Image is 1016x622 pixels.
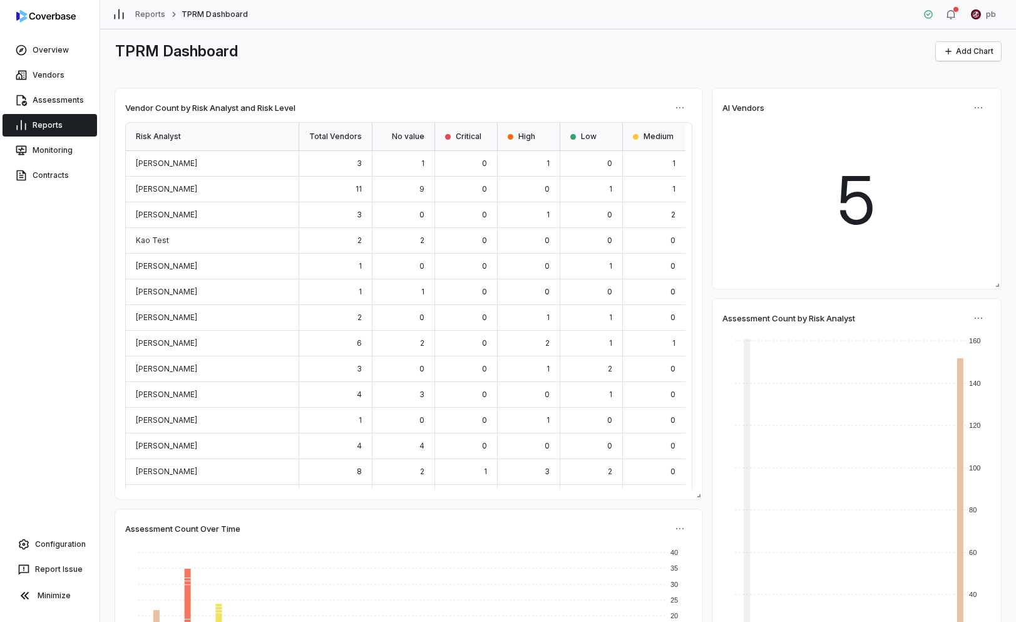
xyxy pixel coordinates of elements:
span: 0 [607,210,612,219]
span: 0 [482,313,487,322]
span: 0 [670,313,675,322]
span: 0 [482,338,487,348]
span: 0 [607,287,612,296]
span: [PERSON_NAME] [136,390,197,399]
button: Minimize [5,583,95,608]
span: Assessment Count by Risk Analyst [722,313,855,324]
span: 2 [420,338,424,348]
a: Assessments [3,89,97,111]
span: 1 [609,338,612,348]
span: 3 [357,158,362,168]
button: pb undefined avatarpb [963,5,1003,24]
span: 0 [419,210,424,219]
span: 0 [482,184,487,194]
div: Total Vendors [299,123,372,151]
span: 1 [421,287,424,296]
span: 0 [670,287,675,296]
span: 0 [482,261,487,271]
span: 4 [419,441,424,450]
span: TPRM Dashboard [182,9,248,19]
text: 160 [969,337,980,345]
span: 1 [609,184,612,194]
span: AI Vendors [722,102,764,113]
span: pb [986,9,996,19]
text: 35 [670,564,678,572]
span: 0 [670,236,675,245]
span: 2 [608,467,612,476]
span: 3 [545,467,550,476]
span: [PERSON_NAME] [136,415,197,425]
span: Low [581,132,597,142]
span: 0 [419,415,424,425]
span: 1 [672,158,675,168]
span: 0 [419,313,424,322]
span: 0 [545,261,550,271]
button: Add Chart [936,42,1001,61]
span: 1 [609,390,612,399]
a: Overview [3,39,97,61]
span: Medium [644,132,674,142]
span: 0 [482,287,487,296]
span: [PERSON_NAME] [136,184,197,194]
span: 2 [357,236,362,245]
span: 0 [545,441,550,450]
span: [PERSON_NAME] [136,338,197,348]
span: 0 [419,364,424,373]
span: 0 [670,261,675,271]
a: Configuration [5,533,95,556]
span: Kao Test [136,236,169,245]
text: 40 [969,591,977,598]
span: 1 [609,261,612,271]
text: 30 [670,581,678,588]
text: 140 [969,380,980,387]
span: 11 [356,184,362,194]
span: 1 [484,467,487,476]
span: 0 [545,236,550,245]
img: pb undefined avatar [971,9,981,19]
a: Vendors [3,64,97,86]
a: Contracts [3,164,97,187]
span: 0 [545,287,550,296]
span: [PERSON_NAME] [136,313,197,322]
text: 40 [670,549,678,556]
span: 0 [545,184,550,194]
span: 0 [419,261,424,271]
span: 5 [836,151,878,250]
span: 8 [357,467,362,476]
span: [PERSON_NAME] [136,261,197,271]
span: 2 [420,236,424,245]
text: 120 [969,422,980,429]
span: 1 [672,338,675,348]
span: 3 [357,364,362,373]
span: Vendor Count by Risk Analyst and Risk Level [125,102,295,113]
span: [PERSON_NAME] [136,287,197,296]
text: 25 [670,596,678,604]
span: 3 [357,210,362,219]
span: 0 [482,364,487,373]
span: 1 [546,364,550,373]
span: 2 [357,313,362,322]
text: 20 [670,612,678,619]
a: Reports [3,114,97,137]
span: 1 [546,210,550,219]
span: 0 [482,415,487,425]
span: 0 [607,441,612,450]
span: 1 [359,415,362,425]
span: 0 [670,467,675,476]
span: 0 [482,390,487,399]
img: logo-D7KZi-bG.svg [16,10,76,23]
button: Report Issue [5,558,95,581]
span: Critical [456,132,481,142]
span: 0 [607,236,612,245]
span: 0 [482,236,487,245]
span: 0 [545,390,550,399]
span: [PERSON_NAME] [136,364,197,373]
span: 4 [357,390,362,399]
span: 0 [482,158,487,168]
text: 100 [969,464,980,472]
a: Monitoring [3,139,97,162]
span: [PERSON_NAME] [136,467,197,476]
span: 6 [357,338,362,348]
div: Risk Analyst [126,123,299,151]
div: No value [372,123,435,151]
